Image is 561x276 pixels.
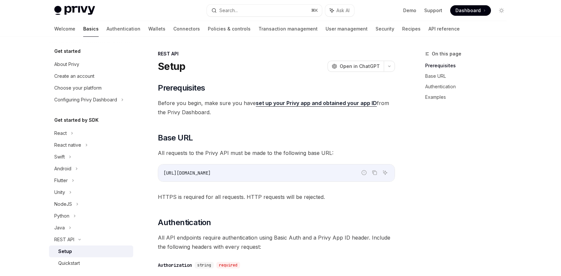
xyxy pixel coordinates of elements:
a: Welcome [54,21,75,37]
span: Ask AI [336,7,350,14]
span: Base URL [158,133,193,143]
button: Search...⌘K [207,5,322,16]
span: HTTPS is required for all requests. HTTP requests will be rejected. [158,192,395,202]
div: Python [54,212,69,220]
div: required [216,262,240,268]
span: ⌘ K [311,8,318,13]
h1: Setup [158,60,185,72]
a: Quickstart [49,257,133,269]
button: Ask AI [325,5,354,16]
a: Wallets [148,21,165,37]
a: User management [326,21,368,37]
a: Choose your platform [49,82,133,94]
span: Dashboard [455,7,481,14]
a: Authentication [107,21,140,37]
img: light logo [54,6,95,15]
a: Create an account [49,70,133,82]
a: Security [376,21,394,37]
a: Dashboard [450,5,491,16]
button: Toggle dark mode [496,5,507,16]
button: Report incorrect code [360,168,368,177]
a: API reference [428,21,460,37]
div: NodeJS [54,200,72,208]
a: Policies & controls [208,21,251,37]
a: Base URL [425,71,512,81]
span: Before you begin, make sure you have from the Privy Dashboard. [158,98,395,117]
a: Support [424,7,442,14]
a: set up your Privy app and obtained your app ID [256,100,377,107]
span: Open in ChatGPT [340,63,380,70]
span: On this page [432,50,461,58]
div: REST API [158,51,395,57]
span: All requests to the Privy API must be made to the following base URL: [158,148,395,158]
span: Authentication [158,217,211,228]
div: Java [54,224,65,232]
div: React native [54,141,81,149]
div: Choose your platform [54,84,102,92]
div: Search... [219,7,238,14]
div: Create an account [54,72,94,80]
a: Demo [403,7,416,14]
div: React [54,129,67,137]
div: Swift [54,153,65,161]
span: All API endpoints require authentication using Basic Auth and a Privy App ID header. Include the ... [158,233,395,251]
span: Prerequisites [158,83,205,93]
a: Connectors [173,21,200,37]
div: About Privy [54,60,79,68]
span: string [197,263,211,268]
button: Ask AI [381,168,389,177]
button: Open in ChatGPT [328,61,384,72]
div: Android [54,165,71,173]
div: Flutter [54,177,68,184]
button: Copy the contents from the code block [370,168,379,177]
h5: Get started by SDK [54,116,99,124]
a: Setup [49,245,133,257]
a: Recipes [402,21,421,37]
a: Authentication [425,81,512,92]
a: About Privy [49,58,133,70]
a: Prerequisites [425,60,512,71]
div: Setup [58,247,72,255]
div: Unity [54,188,65,196]
a: Examples [425,92,512,102]
span: [URL][DOMAIN_NAME] [163,170,211,176]
a: Transaction management [258,21,318,37]
div: REST API [54,236,74,244]
div: Configuring Privy Dashboard [54,96,117,104]
h5: Get started [54,47,81,55]
a: Basics [83,21,99,37]
div: Authorization [158,262,192,268]
div: Quickstart [58,259,80,267]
